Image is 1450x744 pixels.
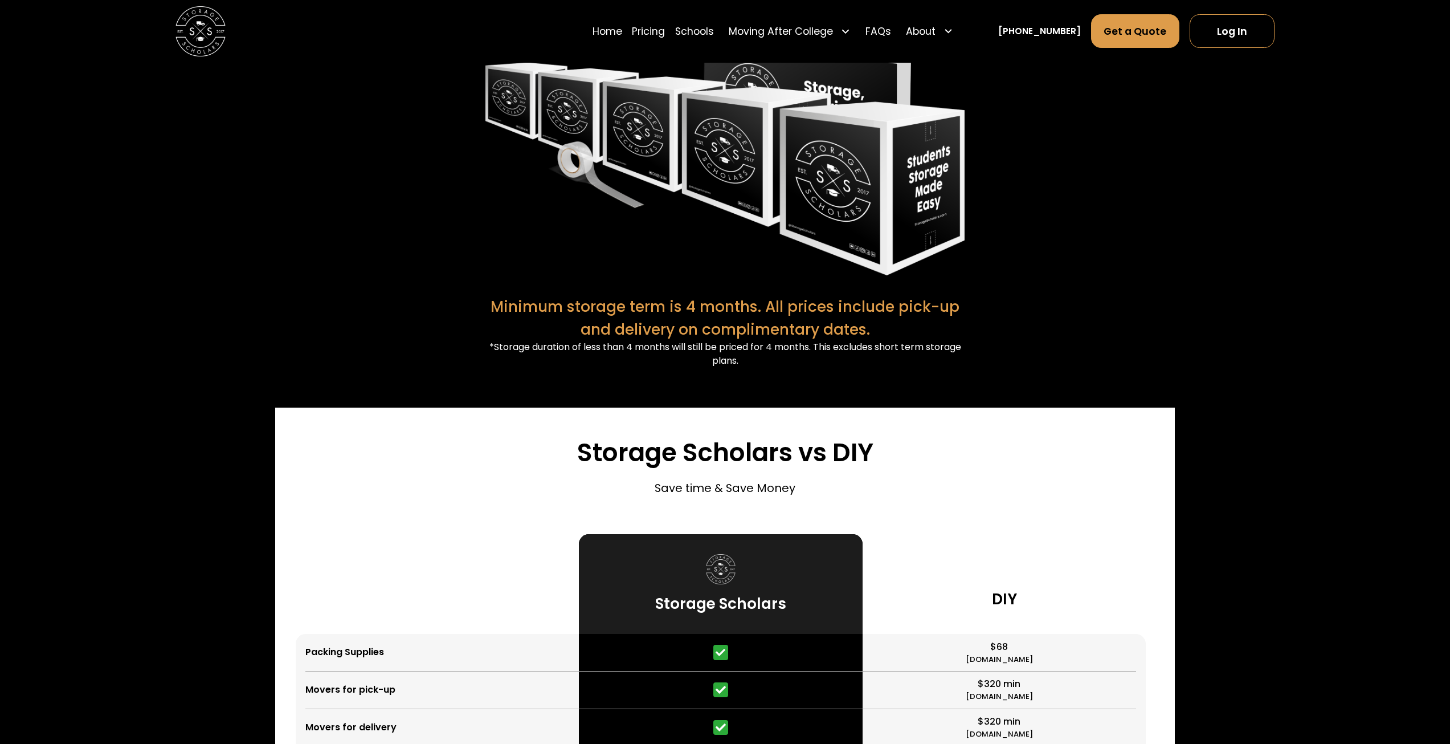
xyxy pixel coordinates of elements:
div: About [901,14,958,48]
div: $320 min [978,677,1020,691]
a: Get a Quote [1091,14,1180,48]
div: Movers for delivery [305,721,397,734]
div: Moving After College [724,14,855,48]
div: [DOMAIN_NAME] [966,691,1033,702]
h3: Storage Scholars vs DIY [577,438,873,468]
div: Moving After College [729,24,833,39]
div: $68 [990,640,1008,654]
a: [PHONE_NUMBER] [998,25,1081,38]
div: Minimum storage term is 4 months. All prices include pick-up and delivery on complimentary dates. [485,295,965,340]
a: Pricing [632,14,665,48]
div: Packing Supplies [305,645,384,659]
a: FAQs [865,14,891,48]
img: Storage Scholars logo. [706,554,736,584]
a: Home [593,14,622,48]
div: *Storage duration of less than 4 months will still be priced for 4 months. This excludes short te... [485,340,965,368]
p: Save time & Save Money [655,480,795,497]
h3: DIY [992,589,1017,609]
div: [DOMAIN_NAME] [966,654,1033,665]
img: Storage Scholars packaging supplies. [485,42,965,275]
div: [DOMAIN_NAME] [966,729,1033,740]
div: $320 min [978,715,1020,729]
img: Storage Scholars main logo [175,6,226,56]
div: Movers for pick-up [305,683,395,697]
div: About [906,24,936,39]
h3: Storage Scholars [655,594,786,613]
a: Schools [675,14,714,48]
a: Log In [1190,14,1275,48]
